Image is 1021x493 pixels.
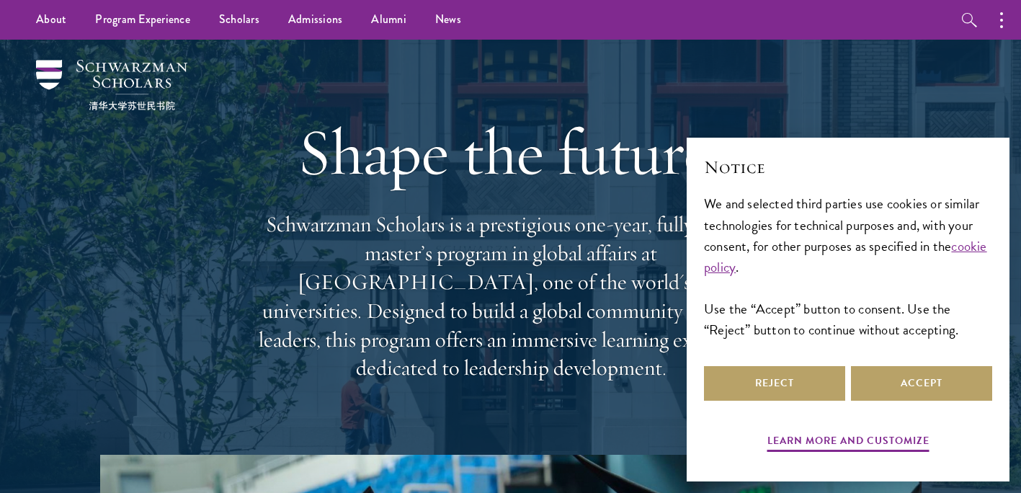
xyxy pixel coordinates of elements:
[704,366,845,401] button: Reject
[36,60,187,110] img: Schwarzman Scholars
[251,210,770,383] p: Schwarzman Scholars is a prestigious one-year, fully funded master’s program in global affairs at...
[767,432,929,454] button: Learn more and customize
[851,366,992,401] button: Accept
[704,193,992,339] div: We and selected third parties use cookies or similar technologies for technical purposes and, wit...
[704,236,987,277] a: cookie policy
[704,155,992,179] h2: Notice
[251,112,770,192] h1: Shape the future.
